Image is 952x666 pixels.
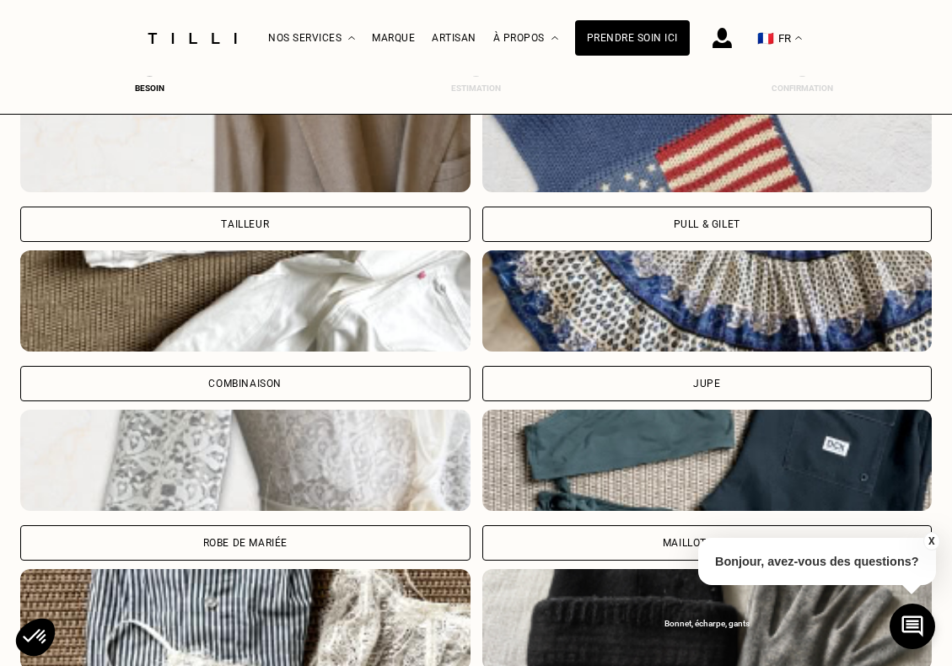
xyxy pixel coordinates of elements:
[575,20,690,56] a: Prendre soin ici
[674,219,740,229] div: Pull & gilet
[268,1,355,76] div: Nos services
[116,83,184,93] div: Besoin
[203,538,288,548] div: Robe de mariée
[20,91,471,192] img: Tilli retouche votre Tailleur
[208,379,282,389] div: Combinaison
[491,619,924,629] div: Bonnet, écharpe, gants
[20,250,471,352] img: Tilli retouche votre Combinaison
[922,532,939,551] button: X
[493,1,558,76] div: À propos
[749,1,810,76] button: 🇫🇷 FR
[221,219,269,229] div: Tailleur
[768,83,836,93] div: Confirmation
[551,36,558,40] img: Menu déroulant à propos
[482,410,933,511] img: Tilli retouche votre Maillot de bain
[348,36,355,40] img: Menu déroulant
[142,33,243,44] img: Logo du service de couturière Tilli
[693,379,720,389] div: Jupe
[757,30,774,46] span: 🇫🇷
[663,538,751,548] div: Maillot de bain
[698,538,936,585] p: Bonjour, avez-vous des questions?
[482,91,933,192] img: Tilli retouche votre Pull & gilet
[20,410,471,511] img: Tilli retouche votre Robe de mariée
[795,36,802,40] img: menu déroulant
[482,250,933,352] img: Tilli retouche votre Jupe
[372,32,415,44] a: Marque
[713,28,732,48] img: icône connexion
[443,83,510,93] div: Estimation
[432,32,476,44] a: Artisan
